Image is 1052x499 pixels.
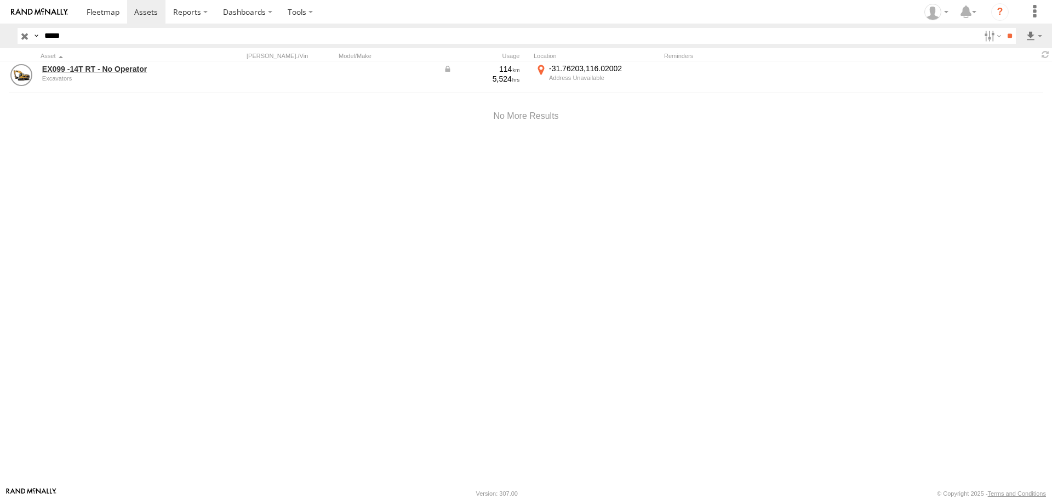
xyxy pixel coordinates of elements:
[534,62,660,92] label: Click to View Current Location
[443,64,520,74] div: Data from Vehicle CANbus
[42,75,192,82] div: undefined
[988,490,1046,497] a: Terms and Conditions
[442,52,529,60] div: Usage
[991,3,1009,21] i: ?
[11,8,68,16] img: rand-logo.svg
[247,52,334,60] div: [PERSON_NAME]./Vin
[1039,49,1052,60] span: Refresh
[921,4,952,20] div: Hayley Petersen
[664,52,839,60] div: Reminders
[1025,28,1043,44] label: Export results as...
[937,490,1046,497] div: © Copyright 2025 -
[32,28,41,44] label: Search Query
[586,64,622,73] span: 116.02002
[476,490,518,497] div: Version: 307.00
[549,64,586,73] span: -31.76203
[534,52,660,60] div: Location
[980,28,1003,44] label: Search Filter Options
[443,74,520,84] div: 5,524
[6,488,56,499] a: Visit our Website
[41,52,194,60] div: Click to Sort
[42,64,192,74] a: EX099 -14T RT - No Operator
[10,64,32,86] a: View Asset Details
[339,52,437,60] div: Model/Make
